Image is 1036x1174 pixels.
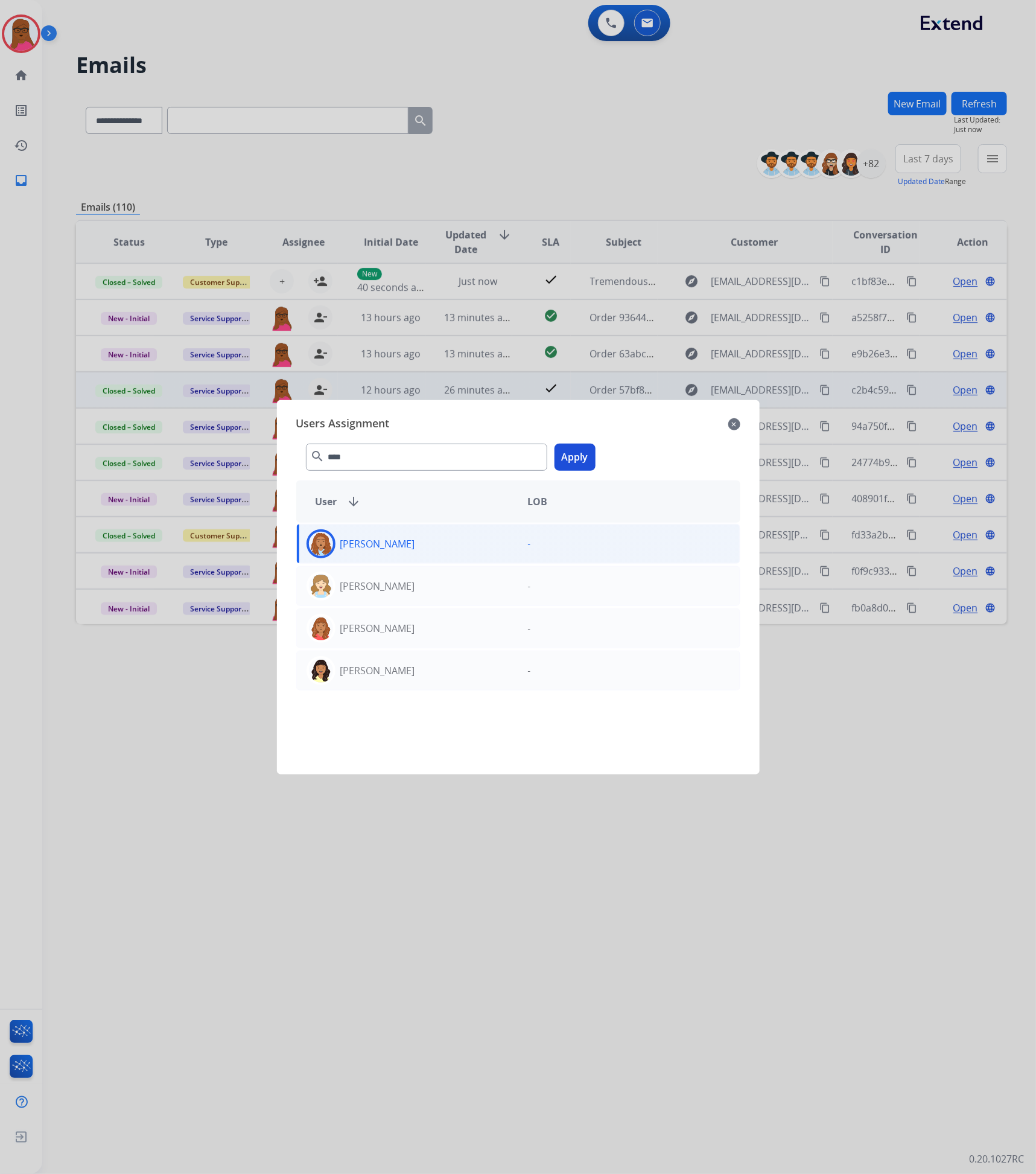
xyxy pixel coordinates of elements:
[528,494,548,509] span: LOB
[528,537,531,551] p: -
[311,449,325,464] mat-icon: search
[528,579,531,593] p: -
[340,537,415,551] p: [PERSON_NAME]
[555,444,596,471] button: Apply
[306,494,518,509] div: User
[296,415,390,434] span: Users Assignment
[340,579,415,593] p: [PERSON_NAME]
[340,663,415,678] p: [PERSON_NAME]
[728,417,740,432] mat-icon: close
[347,494,361,509] mat-icon: arrow_downward
[340,621,415,636] p: [PERSON_NAME]
[528,663,531,678] p: -
[528,621,531,636] p: -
